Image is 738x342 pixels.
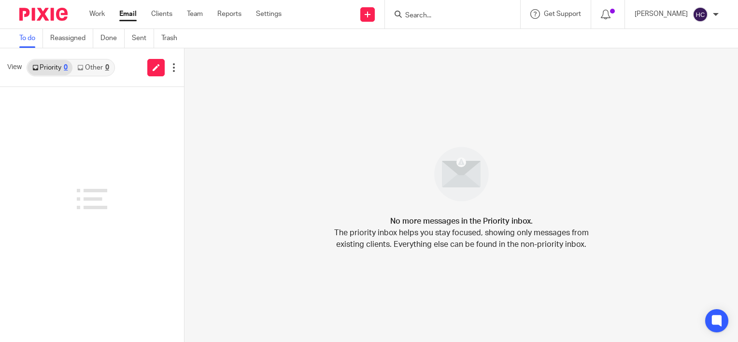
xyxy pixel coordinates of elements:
img: svg%3E [693,7,708,22]
a: Clients [151,9,172,19]
a: Email [119,9,137,19]
img: Pixie [19,8,68,21]
a: Sent [132,29,154,48]
a: Priority0 [28,60,72,75]
a: Reassigned [50,29,93,48]
span: View [7,62,22,72]
span: Get Support [544,11,581,17]
a: Done [100,29,125,48]
a: Team [187,9,203,19]
a: Trash [161,29,184,48]
a: Other0 [72,60,114,75]
p: The priority inbox helps you stay focused, showing only messages from existing clients. Everythin... [333,227,589,250]
div: 0 [105,64,109,71]
input: Search [404,12,491,20]
img: image [428,141,495,208]
p: [PERSON_NAME] [635,9,688,19]
a: Reports [217,9,241,19]
a: Work [89,9,105,19]
h4: No more messages in the Priority inbox. [390,215,533,227]
a: Settings [256,9,282,19]
a: To do [19,29,43,48]
div: 0 [64,64,68,71]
